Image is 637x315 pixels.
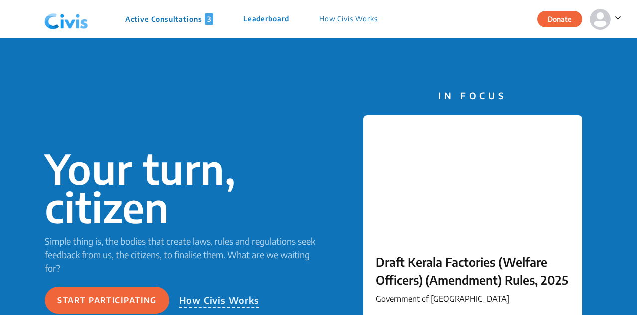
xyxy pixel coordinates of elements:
[363,89,582,102] p: IN FOCUS
[40,4,92,34] img: navlogo.png
[319,13,378,25] p: How Civis Works
[205,13,213,25] span: 3
[376,253,570,289] p: Draft Kerala Factories (Welfare Officers) (Amendment) Rules, 2025
[590,9,611,30] img: person-default.svg
[45,234,319,275] p: Simple thing is, the bodies that create laws, rules and regulations seek feedback from us, the ci...
[537,13,590,23] a: Donate
[45,149,319,226] p: Your turn, citizen
[376,293,570,305] p: Government of [GEOGRAPHIC_DATA]
[179,293,260,308] p: How Civis Works
[125,13,213,25] p: Active Consultations
[243,13,289,25] p: Leaderboard
[45,287,169,314] button: Start participating
[537,11,582,27] button: Donate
